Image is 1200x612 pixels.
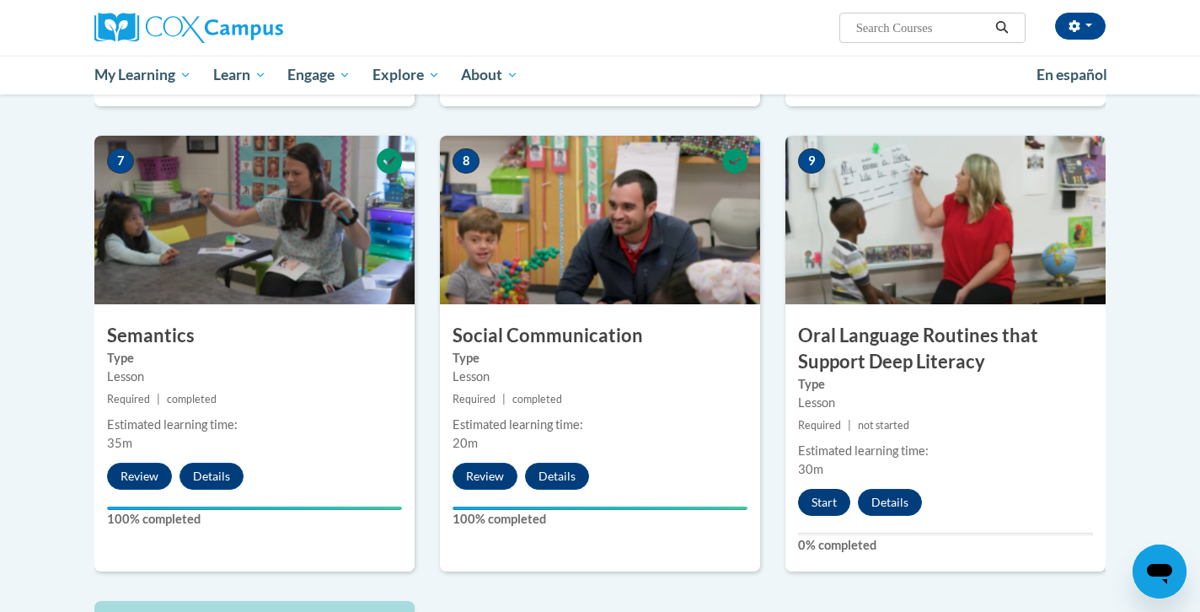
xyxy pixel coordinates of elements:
h3: Social Communication [440,323,760,349]
img: Course Image [94,136,415,304]
button: Details [179,463,244,490]
div: Your progress [453,507,747,510]
span: not started [858,419,909,432]
a: Explore [362,56,451,94]
img: Course Image [785,136,1106,304]
span: Explore [372,65,440,85]
div: Estimated learning time: [107,416,402,434]
button: Account Settings [1055,13,1106,40]
div: Lesson [798,394,1093,412]
div: Lesson [107,368,402,386]
div: Your progress [107,507,402,510]
label: 0% completed [798,536,1093,555]
a: En español [1026,57,1118,93]
button: Review [453,463,517,490]
iframe: Button to launch messaging window [1133,545,1187,599]
button: Review [107,463,172,490]
button: Start [798,489,850,516]
span: 30m [798,462,823,476]
span: Learn [213,65,266,85]
span: Required [107,393,150,405]
span: 9 [798,148,825,174]
button: Details [525,463,589,490]
label: Type [107,349,402,368]
div: Main menu [69,56,1131,94]
img: Cox Campus [94,13,283,43]
h3: Semantics [94,323,415,349]
span: | [157,393,160,405]
input: Search Courses [854,18,989,38]
span: 20m [453,436,478,450]
div: Estimated learning time: [798,442,1093,460]
span: Required [798,419,841,432]
div: Lesson [453,368,747,386]
label: 100% completed [453,510,747,529]
h3: Oral Language Routines that Support Deep Literacy [785,323,1106,375]
a: About [451,56,530,94]
a: Cox Campus [94,13,415,43]
span: About [461,65,518,85]
span: 7 [107,148,134,174]
a: My Learning [83,56,202,94]
span: completed [512,393,562,405]
span: completed [167,393,217,405]
div: Estimated learning time: [453,416,747,434]
label: Type [453,349,747,368]
span: 8 [453,148,479,174]
span: Engage [287,65,351,85]
span: | [848,419,851,432]
button: Details [858,489,922,516]
button: Search [989,18,1015,38]
span: | [502,393,506,405]
label: 100% completed [107,510,402,529]
span: My Learning [94,65,191,85]
a: Engage [276,56,362,94]
span: Required [453,393,496,405]
span: En español [1037,66,1107,83]
img: Course Image [440,136,760,304]
span: 35m [107,436,132,450]
label: Type [798,375,1093,394]
a: Learn [202,56,277,94]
